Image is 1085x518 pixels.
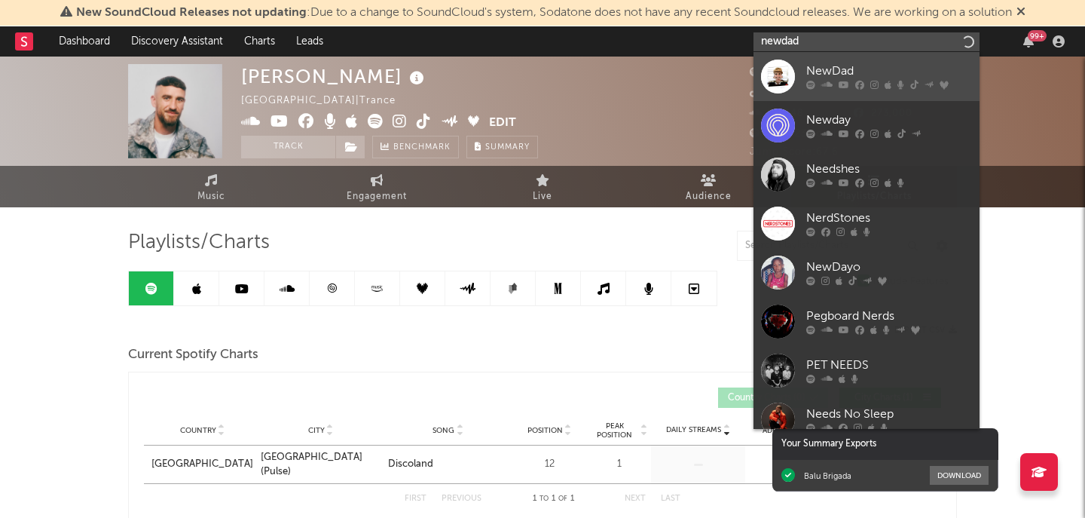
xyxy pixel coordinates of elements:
div: [PERSON_NAME] [241,64,428,89]
span: Country [180,426,216,435]
div: NewDad [806,63,972,81]
button: Last [661,495,680,503]
a: Audience [625,166,791,207]
button: Edit [489,114,516,133]
a: NewDad [753,52,980,101]
span: Music [197,188,225,206]
a: [GEOGRAPHIC_DATA] (Pulse) [261,450,381,480]
div: Your Summary Exports [772,428,998,460]
button: Summary [466,136,538,158]
span: 90,848 [750,109,804,118]
span: Current Spotify Charts [128,346,258,364]
span: Dismiss [1016,7,1025,19]
span: of [558,495,567,502]
span: 260,000 [750,88,810,98]
a: NewDayo [753,248,980,297]
button: Next [625,495,646,503]
span: Benchmark [393,139,451,157]
span: Position [527,426,563,435]
span: City [308,426,325,435]
a: PET NEEDS [753,346,980,395]
button: Track [241,136,335,158]
a: Engagement [294,166,460,207]
span: 917,623 Monthly Listeners [750,129,899,139]
a: Benchmark [372,136,459,158]
span: Daily Streams [666,425,721,436]
span: to [539,495,549,502]
div: Discoland [388,457,433,472]
div: PET NEEDS [806,357,972,375]
span: Summary [485,143,530,152]
span: Live [533,188,552,206]
button: First [405,495,426,503]
span: : Due to a change to SoundCloud's system, Sodatone does not have any recent Soundcloud releases. ... [76,7,1012,19]
span: Playlists/Charts [128,234,270,252]
a: Discovery Assistant [121,26,234,57]
div: 1 [591,457,647,472]
input: Search Playlists/Charts [737,231,925,261]
a: Needshes [753,150,980,199]
div: [DATE] [749,457,824,472]
div: NewDayo [806,259,972,277]
div: [GEOGRAPHIC_DATA] | Trance [241,92,413,110]
div: 12 [515,457,583,472]
div: Pegboard Nerds [806,308,972,326]
span: Peak Position [591,421,638,440]
a: Newday [753,101,980,150]
a: Charts [234,26,286,57]
span: Country Charts ( 0 ) [728,394,805,403]
span: Added On [763,426,802,435]
span: Jump Score: 67.6 [750,147,839,157]
span: Audience [686,188,732,206]
a: Discoland [388,457,508,472]
span: Engagement [347,188,407,206]
a: [GEOGRAPHIC_DATA] [151,457,253,472]
button: Country Charts(0) [718,388,828,408]
a: Needs No Sleep [753,395,980,444]
div: NerdStones [806,210,972,228]
a: Live [460,166,625,207]
span: Song [432,426,454,435]
button: 99+ [1023,35,1034,48]
a: Music [128,166,294,207]
input: Search for artists [753,32,980,51]
span: New SoundCloud Releases not updating [76,7,307,19]
div: Newday [806,112,972,130]
a: Leads [286,26,334,57]
a: Pegboard Nerds [753,297,980,346]
button: Previous [442,495,481,503]
button: Download [930,466,989,485]
div: Needs No Sleep [806,406,972,424]
a: NerdStones [753,199,980,248]
div: 99 + [1028,30,1047,41]
div: 1 1 1 [512,490,594,508]
div: Needshes [806,161,972,179]
a: Dashboard [48,26,121,57]
div: Balu Brigada [804,470,851,481]
span: 76,826 [750,68,802,78]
